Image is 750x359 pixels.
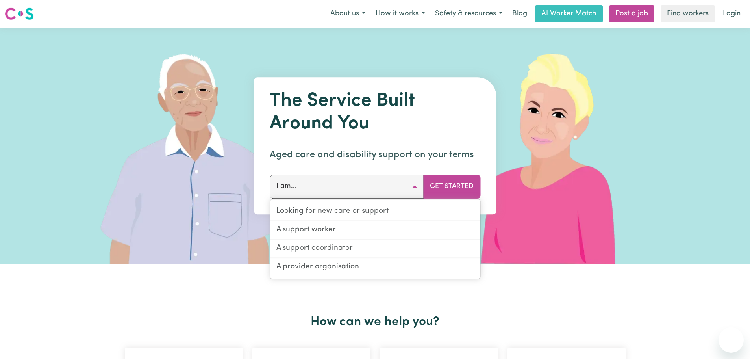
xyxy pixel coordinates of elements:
button: I am... [270,175,424,198]
button: About us [325,6,370,22]
a: Blog [507,5,532,22]
a: Login [718,5,745,22]
button: How it works [370,6,430,22]
a: Looking for new care or support [270,203,480,221]
a: Careseekers logo [5,5,34,23]
img: Careseekers logo [5,7,34,21]
a: Find workers [661,5,715,22]
a: Post a job [609,5,654,22]
iframe: Button to launch messaging window [719,327,744,353]
h1: The Service Built Around You [270,90,480,135]
a: A support worker [270,221,480,240]
button: Get Started [423,175,480,198]
button: Safety & resources [430,6,507,22]
h2: How can we help you? [120,314,630,329]
a: AI Worker Match [535,5,603,22]
div: I am... [270,199,480,279]
a: A provider organisation [270,258,480,276]
a: A support coordinator [270,240,480,258]
p: Aged care and disability support on your terms [270,148,480,162]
